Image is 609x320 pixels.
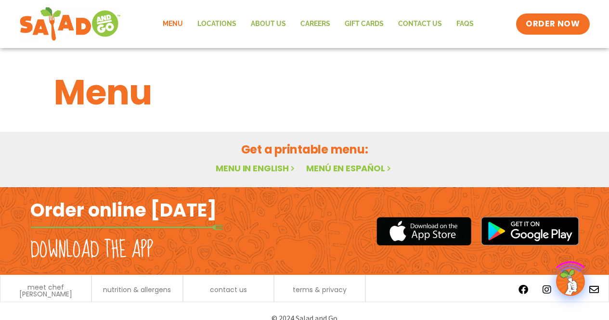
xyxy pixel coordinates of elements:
[376,216,471,247] img: appstore
[30,237,153,264] h2: Download the app
[30,225,223,230] img: fork
[293,286,347,293] a: terms & privacy
[481,217,579,245] img: google_play
[449,13,481,35] a: FAQs
[210,286,247,293] a: contact us
[54,66,556,118] h1: Menu
[526,18,580,30] span: ORDER NOW
[337,13,391,35] a: GIFT CARDS
[19,5,121,43] img: new-SAG-logo-768×292
[155,13,481,35] nav: Menu
[216,162,297,174] a: Menu in English
[5,284,86,297] a: meet chef [PERSON_NAME]
[516,13,589,35] a: ORDER NOW
[30,198,217,222] h2: Order online [DATE]
[54,141,556,158] h2: Get a printable menu:
[155,13,190,35] a: Menu
[244,13,293,35] a: About Us
[391,13,449,35] a: Contact Us
[306,162,393,174] a: Menú en español
[103,286,171,293] a: nutrition & allergens
[190,13,244,35] a: Locations
[293,13,337,35] a: Careers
